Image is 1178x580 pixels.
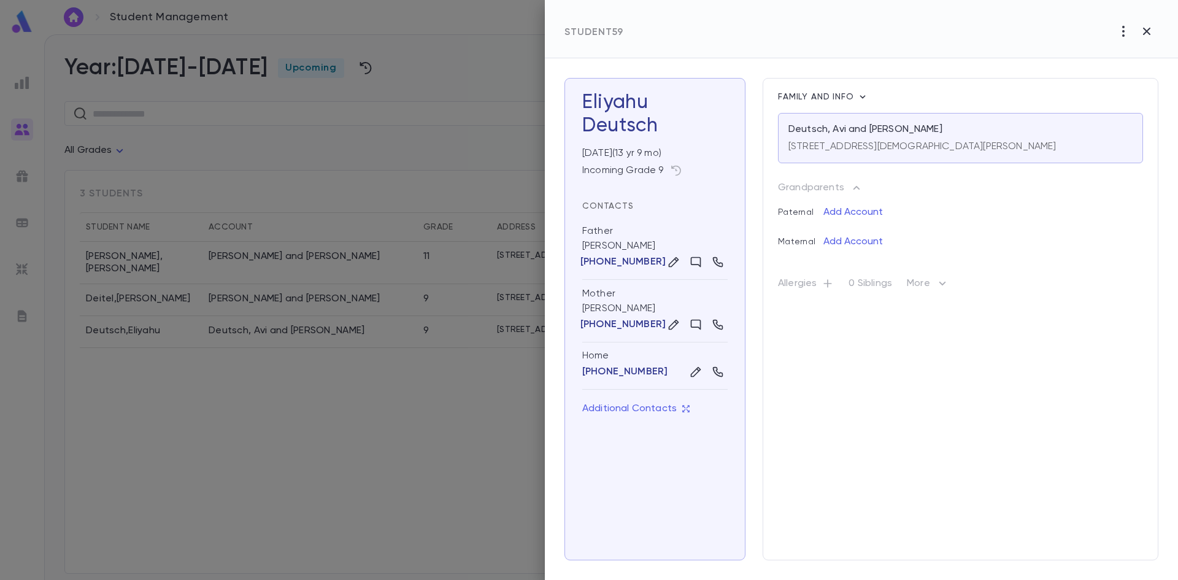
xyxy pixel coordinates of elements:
span: Contacts [582,202,634,211]
div: [PERSON_NAME] [582,217,728,280]
button: Add Account [823,232,883,252]
div: Home [582,350,728,362]
div: Mother [582,287,615,300]
span: Family and info [778,93,857,101]
p: Grandparents [778,182,844,194]
button: [PHONE_NUMBER] [582,256,664,268]
p: 0 Siblings [849,277,892,295]
div: [DATE] ( 13 yr 9 mo ) [577,142,728,160]
p: More [907,276,950,296]
div: [PERSON_NAME] [582,280,728,342]
p: Paternal [778,198,823,217]
button: [PHONE_NUMBER] [582,366,668,378]
p: [PHONE_NUMBER] [580,319,666,331]
p: [PHONE_NUMBER] [580,256,666,268]
div: Father [582,225,613,238]
span: Student 59 [564,28,623,37]
button: Grandparents [778,178,863,198]
button: Additional Contacts [582,397,690,420]
button: Add Account [823,203,883,222]
p: Deutsch, Avi and [PERSON_NAME] [788,123,942,136]
div: Incoming Grade 9 [582,161,728,180]
p: [STREET_ADDRESS][DEMOGRAPHIC_DATA][PERSON_NAME] [788,141,1057,153]
div: Deutsch [582,114,728,137]
p: Additional Contacts [582,403,690,415]
h3: Eliyahu [582,91,728,137]
button: [PHONE_NUMBER] [582,319,664,331]
p: Maternal [778,227,823,247]
p: Allergies [778,277,834,295]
